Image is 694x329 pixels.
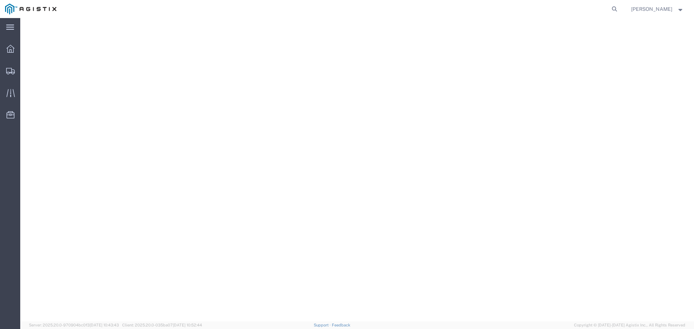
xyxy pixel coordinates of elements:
[631,5,684,13] button: [PERSON_NAME]
[173,323,202,327] span: [DATE] 10:52:44
[90,323,119,327] span: [DATE] 10:43:43
[20,18,694,321] iframe: FS Legacy Container
[631,5,672,13] span: Douglas Harris
[314,323,332,327] a: Support
[122,323,202,327] span: Client: 2025.20.0-035ba07
[332,323,350,327] a: Feedback
[574,322,685,328] span: Copyright © [DATE]-[DATE] Agistix Inc., All Rights Reserved
[5,4,56,14] img: logo
[29,323,119,327] span: Server: 2025.20.0-970904bc0f3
